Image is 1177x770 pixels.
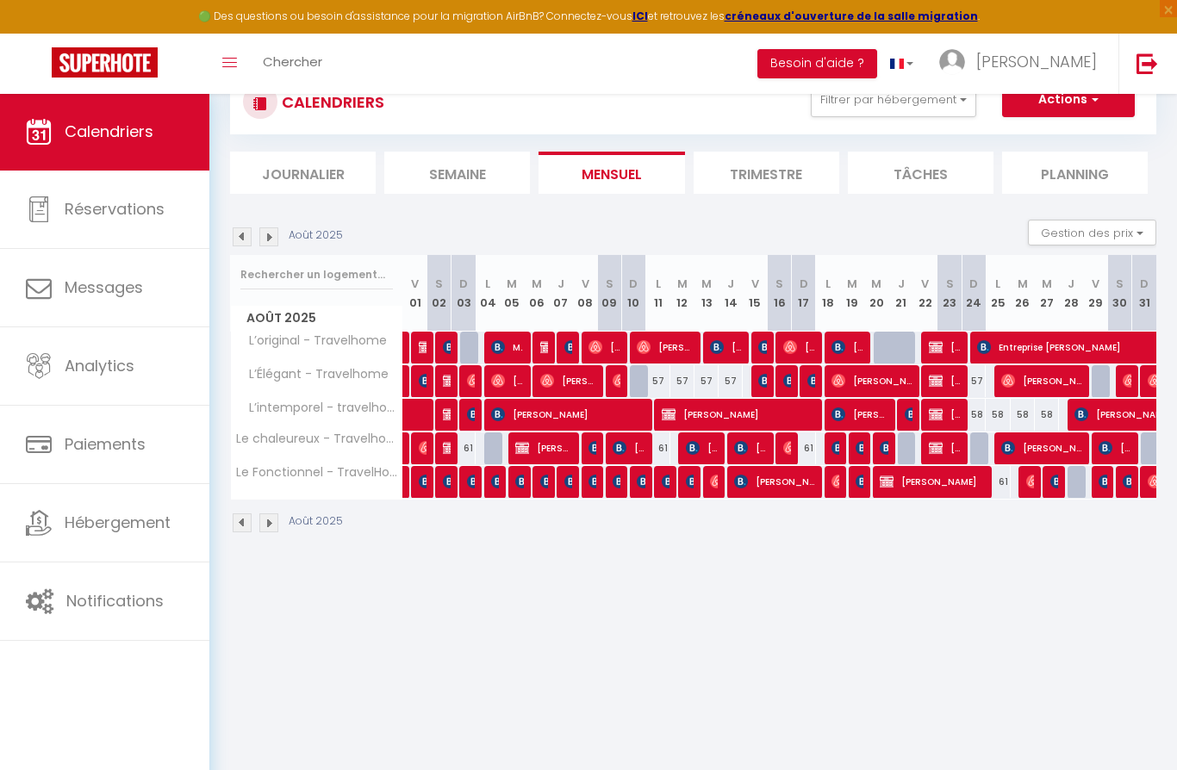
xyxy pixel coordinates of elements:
[831,432,839,464] span: [PERSON_NAME]
[686,432,718,464] span: [PERSON_NAME]
[662,465,669,498] span: [PERSON_NAME] [PERSON_NAME]
[825,276,831,292] abbr: L
[250,34,335,94] a: Chercher
[234,365,393,384] span: L’Élégant - Travelhome
[758,364,766,397] span: [PERSON_NAME]
[962,255,986,332] th: 24
[573,255,597,332] th: 08
[443,432,451,464] span: [PERSON_NAME]
[451,255,476,332] th: 03
[419,331,427,363] span: [PERSON_NAME]
[864,255,888,332] th: 20
[491,398,644,431] span: [PERSON_NAME]
[289,227,343,244] p: Août 2025
[995,276,1000,292] abbr: L
[507,276,517,292] abbr: M
[905,398,912,431] span: [PERSON_NAME]
[880,465,984,498] span: [PERSON_NAME]
[946,276,954,292] abbr: S
[986,466,1010,498] div: 61
[403,255,427,332] th: 01
[564,331,572,363] span: Marine Ravin
[65,433,146,455] span: Paiements
[419,364,427,397] span: [PERSON_NAME]
[792,432,816,464] div: 61
[1001,432,1081,464] span: [PERSON_NAME]
[670,255,694,332] th: 12
[929,364,961,397] span: [PERSON_NAME]
[677,276,688,292] abbr: M
[710,465,718,498] span: Mylene
[937,255,962,332] th: 23
[234,399,406,418] span: L’intemporel - travelhome
[52,47,158,78] img: Super Booking
[1011,399,1035,431] div: 58
[694,255,719,332] th: 13
[540,364,596,397] span: [PERSON_NAME]
[403,365,412,398] a: [PERSON_NAME]
[491,364,523,397] span: [PERSON_NAME]
[613,465,620,498] span: [PERSON_NAME]
[719,255,743,332] th: 14
[725,9,978,23] strong: créneaux d'ouverture de la salle migration
[847,276,857,292] abbr: M
[719,365,743,397] div: 57
[419,465,427,498] span: [PERSON_NAME]
[443,331,451,363] span: [PERSON_NAME]
[1137,53,1158,74] img: logout
[976,51,1097,72] span: [PERSON_NAME]
[613,364,620,397] span: [PERSON_NAME]
[1092,276,1099,292] abbr: V
[646,365,670,397] div: 57
[758,331,766,363] span: [PERSON_NAME]
[403,332,412,364] a: [PERSON_NAME]
[1002,83,1135,117] button: Actions
[1011,255,1035,332] th: 26
[1002,152,1148,194] li: Planning
[65,276,143,298] span: Messages
[491,331,523,363] span: MCD BAT
[234,466,406,479] span: Le Fonctionnel - TravelHome
[768,255,792,332] th: 16
[800,276,808,292] abbr: D
[1083,255,1107,332] th: 29
[816,255,840,332] th: 18
[1059,255,1083,332] th: 28
[939,49,965,75] img: ...
[811,83,976,117] button: Filtrer par hébergement
[831,398,887,431] span: [PERSON_NAME]
[1123,364,1130,397] span: [PERSON_NAME]
[231,306,402,331] span: Août 2025
[686,465,694,498] span: [PERSON_NAME]
[467,364,475,397] span: Marine Gottignies
[14,7,65,59] button: Ouvrir le widget de chat LiveChat
[515,432,571,464] span: [PERSON_NAME]
[65,121,153,142] span: Calendriers
[831,465,839,498] span: Noéma
[662,398,814,431] span: [PERSON_NAME]
[240,259,393,290] input: Rechercher un logement...
[656,276,661,292] abbr: L
[727,276,734,292] abbr: J
[783,432,791,464] span: [PERSON_NAME]
[539,152,684,194] li: Mensuel
[230,152,376,194] li: Journalier
[632,9,648,23] a: ICI
[1123,465,1130,498] span: Aain Auche
[1018,276,1028,292] abbr: M
[540,331,548,363] span: MCD BAT
[419,432,427,464] span: [PERSON_NAME]
[613,432,645,464] span: [PERSON_NAME]
[588,432,596,464] span: [PERSON_NAME]
[459,276,468,292] abbr: D
[1001,364,1081,397] span: [PERSON_NAME]
[549,255,573,332] th: 07
[694,152,839,194] li: Trimestre
[1107,255,1131,332] th: 30
[871,276,881,292] abbr: M
[485,276,490,292] abbr: L
[986,255,1010,332] th: 25
[921,276,929,292] abbr: V
[451,432,476,464] div: 61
